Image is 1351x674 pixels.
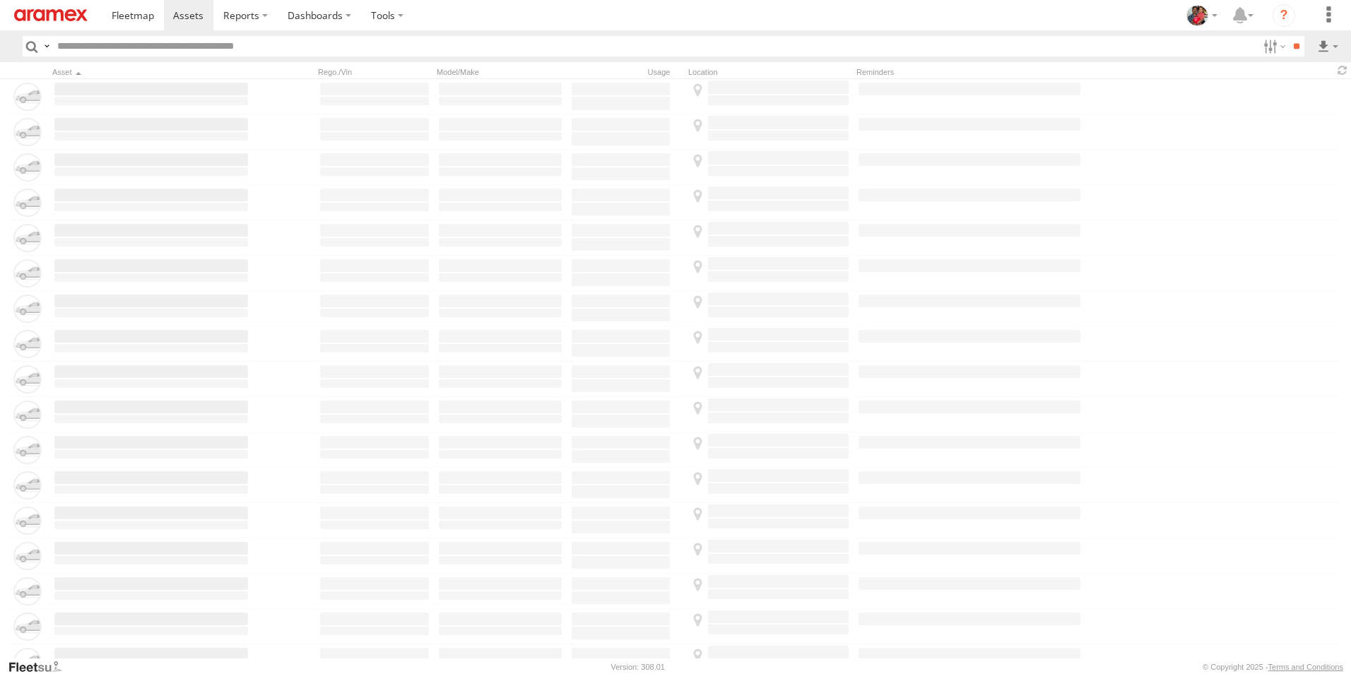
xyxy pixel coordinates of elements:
i: ? [1273,4,1295,27]
div: © Copyright 2025 - [1203,663,1343,671]
div: Usage [570,67,683,77]
label: Export results as... [1316,36,1340,57]
div: Moncy Varghese [1181,5,1222,26]
a: Visit our Website [8,660,73,674]
span: Refresh [1334,64,1351,77]
a: Terms and Conditions [1268,663,1343,671]
div: Rego./Vin [318,67,431,77]
div: Reminders [856,67,1082,77]
label: Search Query [41,36,52,57]
div: Location [688,67,851,77]
div: Model/Make [437,67,564,77]
div: Click to Sort [52,67,250,77]
div: Version: 308.01 [611,663,665,671]
img: aramex-logo.svg [14,9,88,21]
label: Search Filter Options [1258,36,1288,57]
